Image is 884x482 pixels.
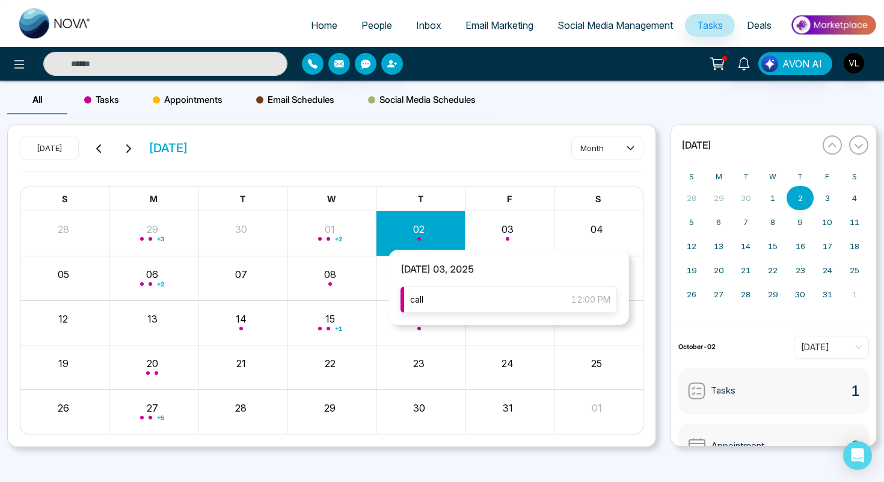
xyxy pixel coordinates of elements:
[768,289,778,299] abbr: October 29, 2025
[682,139,711,151] span: [DATE]
[760,186,787,210] button: October 1, 2025
[798,193,803,203] abbr: October 2, 2025
[741,289,750,299] abbr: October 28, 2025
[770,217,775,227] abbr: October 8, 2025
[841,234,868,258] button: October 18, 2025
[735,14,784,37] a: Deals
[796,265,805,275] abbr: October 23, 2025
[404,14,453,37] a: Inbox
[705,258,732,282] button: October 20, 2025
[705,210,732,234] button: October 6, 2025
[678,234,705,258] button: October 12, 2025
[299,14,349,37] a: Home
[571,137,643,159] button: month
[325,356,336,371] button: 22
[814,210,841,234] button: October 10, 2025
[758,52,832,75] button: AVON AI
[19,8,91,39] img: Nova CRM Logo
[825,172,829,181] abbr: Friday
[235,267,247,282] button: 07
[823,265,832,275] abbr: October 24, 2025
[150,194,158,204] span: M
[687,289,696,299] abbr: October 26, 2025
[822,217,832,227] abbr: October 10, 2025
[687,193,696,203] abbr: September 28, 2025
[741,241,750,251] abbr: October 14, 2025
[741,193,751,203] abbr: September 30, 2025
[850,241,859,251] abbr: October 18, 2025
[697,19,723,31] span: Tasks
[852,172,857,181] abbr: Saturday
[787,186,814,210] button: October 2, 2025
[711,439,764,453] span: Appointment
[814,282,841,306] button: October 31, 2025
[841,282,868,306] button: November 1, 2025
[678,282,705,306] button: October 26, 2025
[687,265,697,275] abbr: October 19, 2025
[790,11,877,39] img: Market-place.gif
[453,14,545,37] a: Email Marketing
[768,241,778,251] abbr: October 15, 2025
[743,172,749,181] abbr: Tuesday
[149,139,188,157] span: [DATE]
[153,93,223,107] span: Appointments
[678,258,705,282] button: October 19, 2025
[368,93,476,107] span: Social Media Schedules
[20,137,79,159] button: [DATE]
[361,19,392,31] span: People
[705,234,732,258] button: October 13, 2025
[705,186,732,210] button: September 29, 2025
[760,258,787,282] button: October 22, 2025
[678,139,815,151] button: [DATE]
[714,265,724,275] abbr: October 20, 2025
[689,172,694,181] abbr: Sunday
[850,217,859,227] abbr: October 11, 2025
[844,53,864,73] img: User Avatar
[687,437,707,456] img: Appointment
[851,380,860,402] span: 1
[760,282,787,306] button: October 29, 2025
[678,342,716,351] strong: October-02
[256,93,334,107] span: Email Schedules
[58,356,69,371] button: 19
[413,356,425,371] button: 23
[760,210,787,234] button: October 8, 2025
[787,234,814,258] button: October 16, 2025
[413,401,425,415] button: 30
[62,194,67,204] span: S
[235,222,247,236] button: 30
[416,19,441,31] span: Inbox
[324,401,336,415] button: 29
[741,265,750,275] abbr: October 21, 2025
[761,55,778,72] img: Lead Flow
[685,14,735,37] a: Tasks
[349,14,404,37] a: People
[58,222,69,236] button: 28
[335,236,342,241] span: + 2
[814,258,841,282] button: October 24, 2025
[823,289,832,299] abbr: October 31, 2025
[236,356,246,371] button: 21
[388,263,486,287] span: [DATE] 03, 2025
[732,210,760,234] button: October 7, 2025
[796,241,805,251] abbr: October 16, 2025
[787,258,814,282] button: October 23, 2025
[58,267,69,282] button: 05
[58,312,68,326] button: 12
[418,194,423,204] span: T
[732,186,760,210] button: September 30, 2025
[147,312,158,326] button: 13
[770,193,775,203] abbr: October 1, 2025
[852,289,857,299] abbr: November 1, 2025
[743,217,748,227] abbr: October 7, 2025
[502,356,514,371] button: 24
[787,282,814,306] button: October 30, 2025
[58,401,69,415] button: 26
[732,282,760,306] button: October 28, 2025
[851,436,860,457] span: 0
[465,19,533,31] span: Email Marketing
[797,172,803,181] abbr: Thursday
[787,210,814,234] button: October 9, 2025
[841,210,868,234] button: October 11, 2025
[687,241,696,251] abbr: October 12, 2025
